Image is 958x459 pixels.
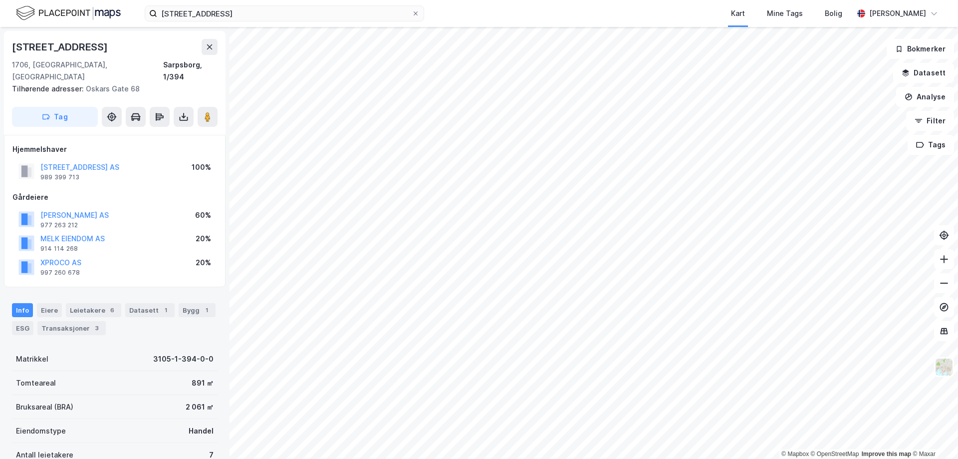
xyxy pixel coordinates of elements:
[781,451,809,458] a: Mapbox
[12,59,163,83] div: 1706, [GEOGRAPHIC_DATA], [GEOGRAPHIC_DATA]
[825,7,842,19] div: Bolig
[869,7,926,19] div: [PERSON_NAME]
[107,305,117,315] div: 6
[92,323,102,333] div: 3
[893,63,954,83] button: Datasett
[161,305,171,315] div: 1
[196,257,211,269] div: 20%
[811,451,859,458] a: OpenStreetMap
[16,425,66,437] div: Eiendomstype
[195,209,211,221] div: 60%
[12,83,210,95] div: Oskars Gate 68
[12,84,86,93] span: Tilhørende adresser:
[192,377,214,389] div: 891 ㎡
[40,173,79,181] div: 989 399 713
[767,7,803,19] div: Mine Tags
[163,59,218,83] div: Sarpsborg, 1/394
[16,377,56,389] div: Tomteareal
[12,107,98,127] button: Tag
[66,303,121,317] div: Leietakere
[179,303,216,317] div: Bygg
[37,303,62,317] div: Eiere
[40,269,80,277] div: 997 260 678
[157,6,412,21] input: Søk på adresse, matrikkel, gårdeiere, leietakere eller personer
[12,321,33,335] div: ESG
[186,401,214,413] div: 2 061 ㎡
[908,135,954,155] button: Tags
[896,87,954,107] button: Analyse
[12,303,33,317] div: Info
[12,39,110,55] div: [STREET_ADDRESS]
[16,401,73,413] div: Bruksareal (BRA)
[887,39,954,59] button: Bokmerker
[12,191,217,203] div: Gårdeiere
[908,411,958,459] iframe: Chat Widget
[153,353,214,365] div: 3105-1-394-0-0
[125,303,175,317] div: Datasett
[935,358,954,377] img: Z
[192,161,211,173] div: 100%
[37,321,106,335] div: Transaksjoner
[196,233,211,245] div: 20%
[189,425,214,437] div: Handel
[16,4,121,22] img: logo.f888ab2527a4732fd821a326f86c7f29.svg
[40,245,78,253] div: 914 114 268
[12,143,217,155] div: Hjemmelshaver
[202,305,212,315] div: 1
[862,451,911,458] a: Improve this map
[16,353,48,365] div: Matrikkel
[731,7,745,19] div: Kart
[40,221,78,229] div: 977 263 212
[906,111,954,131] button: Filter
